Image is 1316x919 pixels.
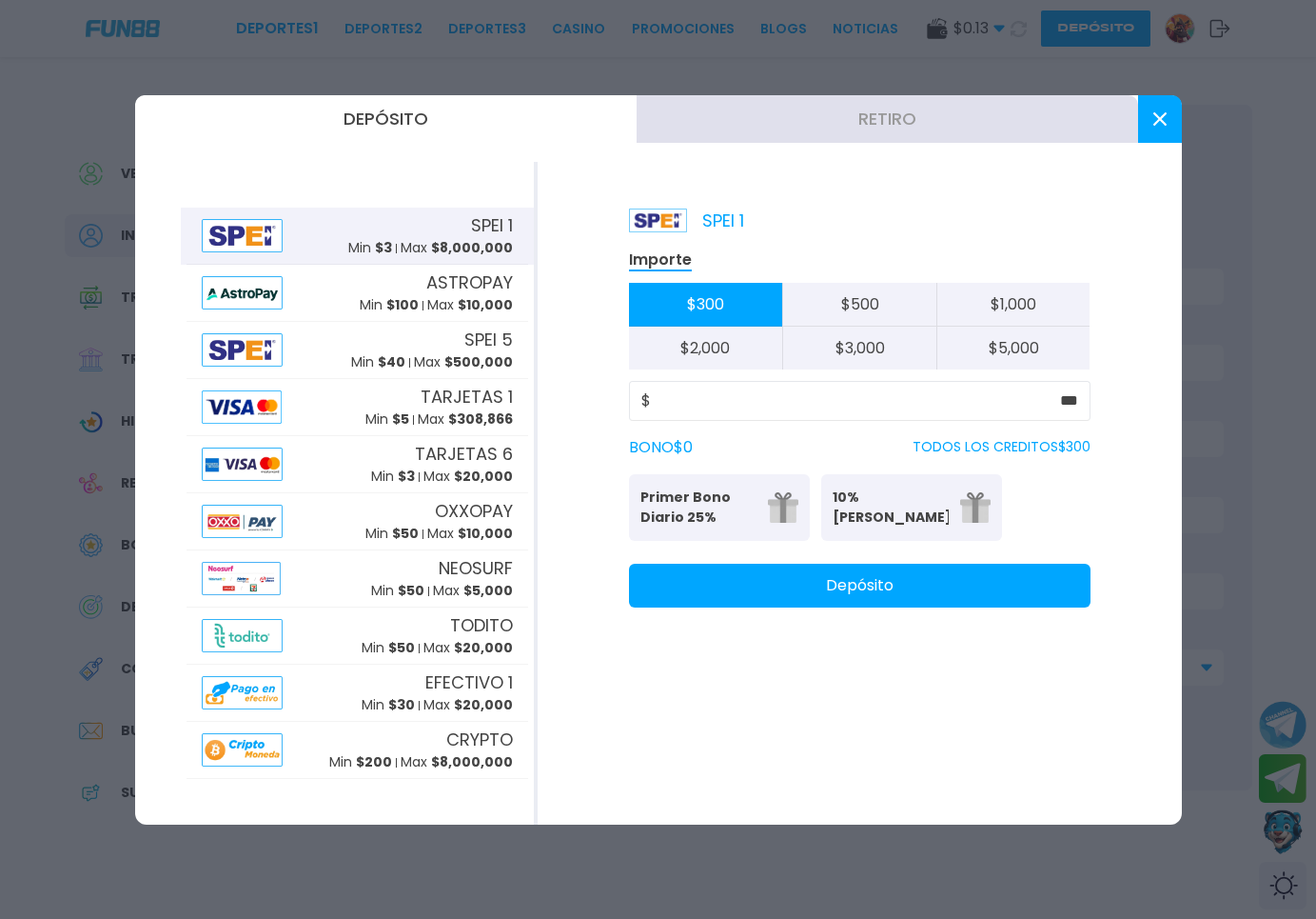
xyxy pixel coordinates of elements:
span: $ 8,000,000 [431,752,513,771]
img: Alipay [202,733,284,767]
button: Depósito [135,95,637,143]
img: Platform Logo [629,209,687,232]
p: Min [360,295,419,315]
button: $2,000 [629,327,783,370]
span: $ 200 [356,752,392,771]
p: TODOS LOS CREDITOS $ 300 [913,437,1090,457]
button: AlipayASTROPAYMin $100Max $10,000 [181,265,534,322]
span: $ 10,000 [458,524,513,543]
img: Alipay [202,676,284,709]
img: Alipay [202,505,284,538]
span: $ 20,000 [454,638,513,657]
p: SPEI 1 [629,208,744,233]
span: $ [641,390,651,412]
span: $ 40 [378,352,405,371]
button: Primer Bono Diario 25% [629,474,810,541]
span: $ 8,000,000 [431,238,513,257]
label: BONO $ 0 [629,436,693,459]
p: Min [348,238,392,258]
p: Min [362,638,415,658]
span: $ 5 [392,410,409,429]
p: Min [362,695,415,715]
span: $ 5,000 [463,581,513,600]
button: AlipaySPEI 1Min $3Max $8,000,000 [181,208,534,265]
p: Min [371,581,424,601]
span: CRYPTO [446,727,513,752]
button: AlipayEFECTIVO 1Min $30Max $20,000 [181,665,534,722]
button: Depósito [629,564,1090,608]
img: gift [960,492,991,523]
span: $ 50 [398,581,424,600]
p: Min [351,352,405,372]
span: $ 3 [398,467,415,486]
img: Alipay [202,448,284,481]
p: Min [365,410,409,430]
p: Max [423,638,513,658]
button: 10% [PERSON_NAME] [821,474,1002,541]
span: $ 50 [388,638,415,657]
button: AlipayCRYPTOMin $200Max $8,000,000 [181,722,534,779]
p: Max [418,410,513,430]
p: Max [423,467,513,487]
span: OXXOPAY [435,498,513,524]
button: $3,000 [782,327,936,370]
span: $ 3 [375,238,392,257]
p: Max [427,524,513,544]
span: $ 20,000 [454,695,513,714]
span: TARJETAS 6 [415,441,513,467]
p: Primer Bono Diario 25% [640,488,756,528]
button: $1,000 [936,283,1090,327]
span: EFECTIVO 1 [425,669,513,695]
button: $500 [782,283,936,327]
button: AlipayNEOSURFMin $50Max $5,000 [181,550,534,608]
button: AlipayTARJETAS 6Min $3Max $20,000 [181,436,534,493]
p: Min [371,467,415,487]
img: Alipay [202,619,284,652]
span: $ 30 [388,695,415,714]
span: TODITO [450,612,513,638]
img: Alipay [202,333,284,367]
p: 10% [PERSON_NAME] [833,488,949,528]
p: Min [329,752,392,772]
span: $ 308,866 [448,410,513,429]
span: $ 10,000 [458,295,513,314]
span: TARJETAS 1 [421,384,513,410]
button: AlipayTODITOMin $50Max $20,000 [181,608,534,665]
img: Alipay [202,562,281,595]
img: Alipay [202,390,282,424]
span: ASTROPAY [426,270,513,295]
p: Max [427,295,513,315]
span: $ 100 [386,295,419,314]
button: Retiro [637,95,1138,143]
p: Max [423,695,513,715]
span: $ 50 [392,524,419,543]
span: $ 500,000 [444,352,513,371]
button: AlipaySPEI 5Min $40Max $500,000 [181,322,534,379]
p: Max [414,352,513,372]
button: $300 [629,283,783,327]
p: Max [401,238,513,258]
span: SPEI 1 [471,212,513,238]
p: Importe [629,250,692,271]
img: gift [768,492,798,523]
img: Alipay [202,219,284,252]
button: AlipayTARJETAS 1Min $5Max $308,866 [181,379,534,436]
button: AlipayOXXOPAYMin $50Max $10,000 [181,493,534,550]
img: Alipay [202,276,284,310]
span: SPEI 5 [464,327,513,352]
p: Max [433,581,513,601]
span: $ 20,000 [454,467,513,486]
button: $5,000 [936,327,1090,370]
p: Max [401,752,513,772]
span: NEOSURF [439,555,513,581]
p: Min [365,524,419,544]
